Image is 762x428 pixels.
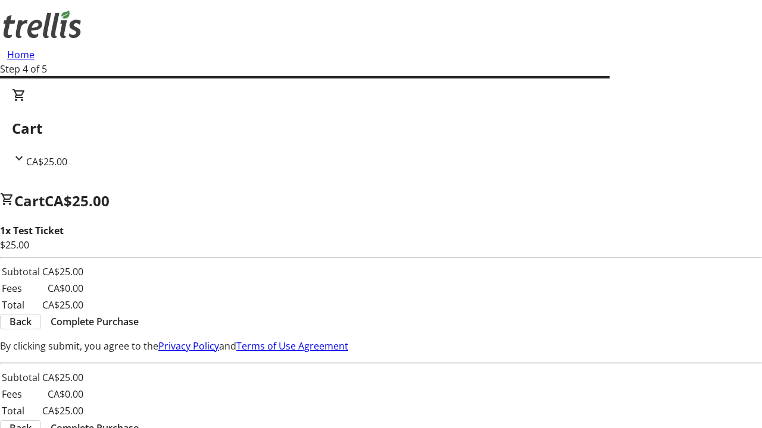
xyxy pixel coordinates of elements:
span: Cart [14,191,45,210]
td: Fees [1,386,40,402]
td: Subtotal [1,370,40,385]
span: Back [10,314,32,329]
td: CA$25.00 [42,370,84,385]
div: CartCA$25.00 [12,88,750,169]
span: CA$25.00 [45,191,110,210]
td: CA$25.00 [42,264,84,279]
button: Complete Purchase [41,314,148,329]
td: Subtotal [1,264,40,279]
td: Total [1,403,40,418]
td: Fees [1,281,40,296]
td: CA$0.00 [42,386,84,402]
h2: Cart [12,118,750,139]
td: Total [1,297,40,313]
a: Terms of Use Agreement [236,339,348,353]
td: CA$0.00 [42,281,84,296]
td: CA$25.00 [42,297,84,313]
a: Privacy Policy [158,339,219,353]
span: Complete Purchase [51,314,139,329]
span: CA$25.00 [26,155,67,168]
td: CA$25.00 [42,403,84,418]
